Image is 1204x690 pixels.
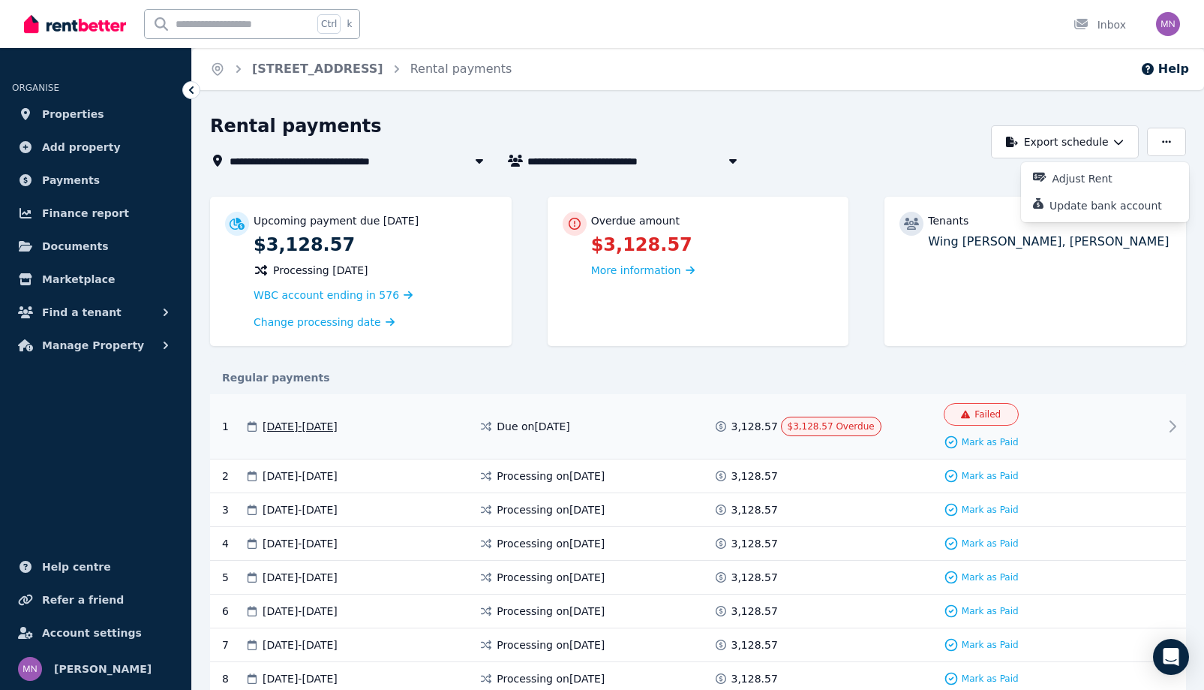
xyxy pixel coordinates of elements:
span: Ctrl [317,14,341,34]
button: Export schedule [991,125,1139,158]
a: [STREET_ADDRESS] [252,62,383,76]
button: Help [1140,60,1189,78]
span: Manage Property [42,336,144,354]
p: Tenants [928,213,968,228]
img: Maricel Nadurata [1156,12,1180,36]
span: 3,128.57 [731,419,778,434]
img: Maricel Nadurata [18,657,42,681]
span: [DATE] - [DATE] [263,570,338,585]
p: Wing [PERSON_NAME], [PERSON_NAME] [928,233,1171,251]
span: Mark as Paid [962,504,1019,516]
div: 2 [222,469,245,484]
button: Find a tenant [12,297,179,327]
span: Marketplace [42,270,115,288]
span: 3,128.57 [731,536,778,551]
a: Account settings [12,618,179,648]
div: 3 [222,502,245,517]
span: 3,128.57 [731,570,778,585]
a: Add property [12,132,179,162]
span: Help centre [42,558,111,576]
span: Mark as Paid [962,470,1019,482]
a: Properties [12,99,179,129]
span: [DATE] - [DATE] [263,637,338,652]
span: 3,128.57 [731,671,778,686]
a: Finance report [12,198,179,228]
span: 3,128.57 [731,502,778,517]
span: Processing [DATE] [273,263,368,278]
span: Account settings [42,624,142,642]
a: Documents [12,231,179,261]
button: Manage Property [12,330,179,360]
span: k [347,18,352,30]
span: Documents [42,237,109,255]
a: Payments [12,165,179,195]
span: Failed [974,408,1001,420]
span: Properties [42,105,104,123]
div: 5 [222,570,245,585]
span: [DATE] - [DATE] [263,604,338,619]
span: 3,128.57 [731,637,778,652]
span: Processing on [DATE] [497,637,605,652]
p: Upcoming payment due [DATE] [254,213,419,228]
span: [DATE] - [DATE] [263,419,338,434]
span: [DATE] - [DATE] [263,469,338,484]
span: Mark as Paid [962,571,1019,583]
span: Processing on [DATE] [497,469,605,484]
span: Processing on [DATE] [497,671,605,686]
a: Help centre [12,552,179,582]
span: Processing on [DATE] [497,570,605,585]
span: WBC account ending in 576 [254,289,399,301]
div: Regular payments [210,370,1186,385]
span: Finance report [42,204,129,222]
span: Payments [42,171,100,189]
span: $3,128.57 Overdue [788,421,875,432]
span: More information [591,264,681,276]
p: Adjust Rent [1052,171,1124,186]
h1: Rental payments [210,114,382,138]
a: Rental payments [410,62,512,76]
div: 7 [222,637,245,652]
nav: Breadcrumb [192,48,530,90]
span: Mark as Paid [962,605,1019,617]
p: Update bank account [1049,198,1174,213]
span: ORGANISE [12,83,59,93]
span: [DATE] - [DATE] [263,502,338,517]
div: 6 [222,604,245,619]
span: 3,128.57 [731,604,778,619]
p: $3,128.57 [591,233,834,257]
div: Inbox [1073,17,1126,32]
div: 8 [222,671,245,686]
span: 3,128.57 [731,469,778,484]
p: $3,128.57 [254,233,497,257]
span: Processing on [DATE] [497,604,605,619]
span: Mark as Paid [962,639,1019,651]
div: 1 [222,403,245,450]
span: Mark as Paid [962,436,1019,448]
span: Add property [42,138,121,156]
span: [DATE] - [DATE] [263,536,338,551]
span: [DATE] - [DATE] [263,671,338,686]
span: [PERSON_NAME] [54,660,152,678]
div: Open Intercom Messenger [1153,639,1189,675]
span: Due on [DATE] [497,419,570,434]
span: Mark as Paid [962,673,1019,685]
a: Refer a friend [12,585,179,615]
a: Change processing date [254,315,395,330]
span: Processing on [DATE] [497,536,605,551]
p: Overdue amount [591,213,680,228]
span: Change processing date [254,315,381,330]
div: 4 [222,536,245,551]
span: Find a tenant [42,303,122,321]
span: Mark as Paid [962,538,1019,550]
a: Marketplace [12,264,179,294]
span: Processing on [DATE] [497,502,605,517]
img: RentBetter [24,13,126,35]
span: Refer a friend [42,591,124,609]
